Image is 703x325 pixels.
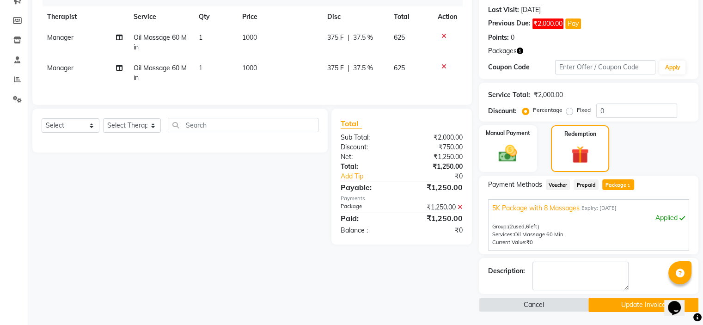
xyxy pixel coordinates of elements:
[581,204,617,212] span: Expiry: [DATE]
[508,223,513,230] span: (2
[565,18,581,29] button: Pay
[334,202,402,212] div: Package
[659,61,685,74] button: Apply
[341,119,362,129] span: Total
[508,223,539,230] span: used, left)
[402,182,470,193] div: ₹1,250.00
[488,180,542,190] span: Payment Methods
[602,179,634,190] span: Package
[353,63,373,73] span: 37.5 %
[488,90,530,100] div: Service Total:
[577,106,591,114] label: Fixed
[566,144,594,166] img: _gift.svg
[334,182,402,193] div: Payable:
[479,298,589,312] button: Cancel
[334,152,402,162] div: Net:
[413,172,469,181] div: ₹0
[488,62,555,72] div: Coupon Code
[193,6,237,27] th: Qty
[521,5,541,15] div: [DATE]
[493,143,523,164] img: _cash.svg
[353,33,373,43] span: 37.5 %
[526,239,533,245] span: ₹0
[393,33,404,42] span: 625
[555,60,656,74] input: Enter Offer / Coupon Code
[488,106,517,116] div: Discount:
[492,213,685,223] div: Applied
[42,6,128,27] th: Therapist
[322,6,388,27] th: Disc
[664,288,694,316] iframe: chat widget
[526,223,529,230] span: 6
[488,5,519,15] div: Last Visit:
[128,6,193,27] th: Service
[402,213,470,224] div: ₹1,250.00
[393,64,404,72] span: 625
[199,64,202,72] span: 1
[334,213,402,224] div: Paid:
[488,46,517,56] span: Packages
[327,63,344,73] span: 375 F
[492,239,526,245] span: Current Value:
[402,202,470,212] div: ₹1,250.00
[533,106,562,114] label: Percentage
[588,298,698,312] button: Update Invoice
[199,33,202,42] span: 1
[534,90,563,100] div: ₹2,000.00
[402,142,470,152] div: ₹750.00
[402,152,470,162] div: ₹1,250.00
[488,18,531,29] div: Previous Due:
[134,64,187,82] span: Oil Massage 60 Min
[242,64,257,72] span: 1000
[388,6,432,27] th: Total
[546,179,570,190] span: Voucher
[432,6,463,27] th: Action
[334,226,402,235] div: Balance :
[168,118,318,132] input: Search
[348,33,349,43] span: |
[488,266,525,276] div: Description:
[402,226,470,235] div: ₹0
[492,231,514,238] span: Services:
[402,133,470,142] div: ₹2,000.00
[511,33,514,43] div: 0
[47,64,73,72] span: Manager
[334,162,402,172] div: Total:
[341,195,463,202] div: Payments
[574,179,599,190] span: Prepaid
[626,183,631,189] span: 1
[564,130,596,138] label: Redemption
[492,203,580,213] span: 5K Package with 8 Massages
[47,33,73,42] span: Manager
[492,223,508,230] span: Group:
[348,63,349,73] span: |
[134,33,187,51] span: Oil Massage 60 Min
[334,133,402,142] div: Sub Total:
[334,172,413,181] a: Add Tip
[486,129,530,137] label: Manual Payment
[532,18,563,29] span: ₹2,000.00
[488,33,509,43] div: Points:
[334,142,402,152] div: Discount:
[242,33,257,42] span: 1000
[514,231,563,238] span: Oil Massage 60 Min
[402,162,470,172] div: ₹1,250.00
[237,6,322,27] th: Price
[327,33,344,43] span: 375 F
